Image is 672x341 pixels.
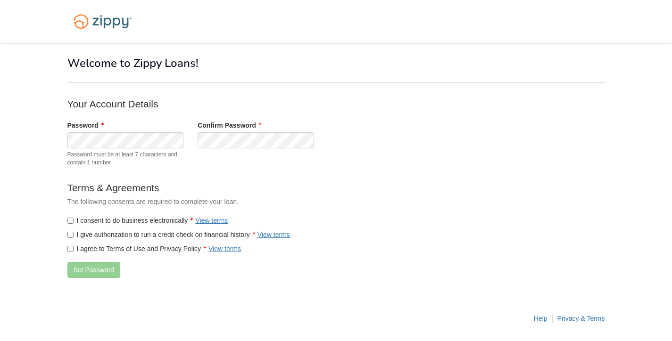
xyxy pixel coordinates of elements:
a: View terms [208,245,241,252]
p: Terms & Agreements [67,181,445,195]
span: Password must be at least 7 characters and contain 1 number [67,151,184,167]
label: Password [67,121,104,130]
img: Logo [67,9,138,33]
a: Privacy & Terms [557,315,605,322]
input: Verify Password [198,132,314,148]
input: I consent to do business electronicallyView terms [67,218,74,224]
input: I give authorization to run a credit check on financial historyView terms [67,232,74,238]
button: Set Password [67,262,120,278]
input: I agree to Terms of Use and Privacy PolicyView terms [67,246,74,252]
a: Help [534,315,548,322]
p: Your Account Details [67,97,445,111]
a: View terms [195,217,228,224]
label: I give authorization to run a credit check on financial history [67,230,290,239]
p: The following consents are required to complete your loan. [67,197,445,206]
label: I consent to do business electronically [67,216,228,225]
a: View terms [257,231,290,238]
label: Confirm Password [198,121,261,130]
label: I agree to Terms of Use and Privacy Policy [67,244,241,253]
h1: Welcome to Zippy Loans! [67,57,605,69]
